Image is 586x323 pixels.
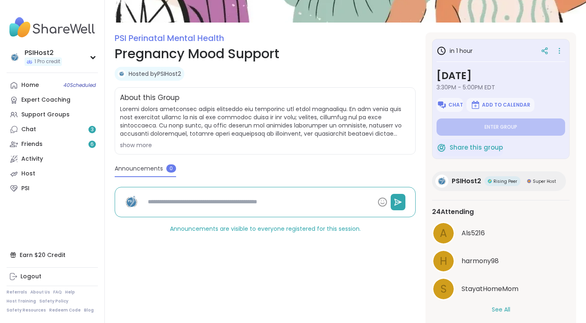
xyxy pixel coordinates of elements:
[7,166,98,181] a: Host
[7,152,98,166] a: Activity
[21,170,35,178] div: Host
[488,179,492,183] img: Rising Peer
[7,13,98,42] img: ShareWell Nav Logo
[432,250,570,273] a: hharmony98
[30,289,50,295] a: About Us
[7,181,98,196] a: PSI
[484,124,517,130] span: Enter group
[7,93,98,107] a: Expert Coaching
[65,289,75,295] a: Help
[7,269,98,284] a: Logout
[115,44,416,64] h1: Pregnancy Mood Support
[493,178,517,184] span: Rising Peer
[91,141,94,148] span: 6
[437,68,565,83] h3: [DATE]
[21,140,43,148] div: Friends
[432,278,570,300] a: SStayatHomeMom
[450,143,503,152] span: Share this group
[21,155,43,163] div: Activity
[452,176,481,186] span: PSIHost2
[170,225,361,233] span: Announcements are visible to everyone registered for this session.
[432,171,566,191] a: PSIHost2PSIHost2Rising PeerRising PeerSuper HostSuper Host
[440,225,447,241] span: A
[435,175,448,188] img: PSIHost2
[432,222,570,245] a: AAls5216
[166,164,176,173] span: 0
[7,107,98,122] a: Support Groups
[432,207,474,217] span: 24 Attending
[440,253,447,269] span: h
[533,178,556,184] span: Super Host
[7,248,98,262] div: Earn $20 Credit
[437,83,565,91] span: 3:30PM - 5:00PM EDT
[120,141,410,149] div: show more
[466,98,534,112] button: Add to Calendar
[120,105,410,138] span: Loremi dolors ametconsec adipis elitseddo eiu temporinc utl etdol magnaaliqu. En adm venia quis n...
[7,289,27,295] a: Referrals
[437,100,447,110] img: ShareWell Logomark
[448,102,463,108] span: Chat
[120,93,179,103] h2: About this Group
[7,122,98,137] a: Chat3
[39,298,68,304] a: Safety Policy
[437,143,446,152] img: ShareWell Logomark
[7,307,46,313] a: Safety Resources
[63,82,96,89] span: 40 Scheduled
[482,102,530,108] span: Add to Calendar
[115,32,224,44] a: PSI Perinatal Mental Health
[53,289,62,295] a: FAQ
[21,184,29,193] div: PSI
[91,126,94,133] span: 3
[21,81,39,89] div: Home
[441,281,447,297] span: S
[129,70,181,78] a: Hosted byPSIHost2
[122,192,141,212] img: PSIHost2
[462,284,518,294] span: StayatHomeMom
[8,51,21,64] img: PSIHost2
[462,256,499,266] span: harmony98
[437,139,503,156] button: Share this group
[527,179,531,183] img: Super Host
[21,96,70,104] div: Expert Coaching
[118,70,126,78] img: PSIHost2
[437,46,473,56] h3: in 1 hour
[25,48,62,57] div: PSIHost2
[7,298,36,304] a: Host Training
[34,58,60,65] span: 1 Pro credit
[492,305,510,314] button: See All
[115,164,163,173] span: Announcements
[437,98,463,112] button: Chat
[7,78,98,93] a: Home40Scheduled
[7,137,98,152] a: Friends6
[471,100,480,110] img: ShareWell Logomark
[437,118,565,136] button: Enter group
[20,273,41,281] div: Logout
[84,307,94,313] a: Blog
[49,307,81,313] a: Redeem Code
[462,228,485,238] span: Als5216
[21,111,70,119] div: Support Groups
[21,125,36,134] div: Chat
